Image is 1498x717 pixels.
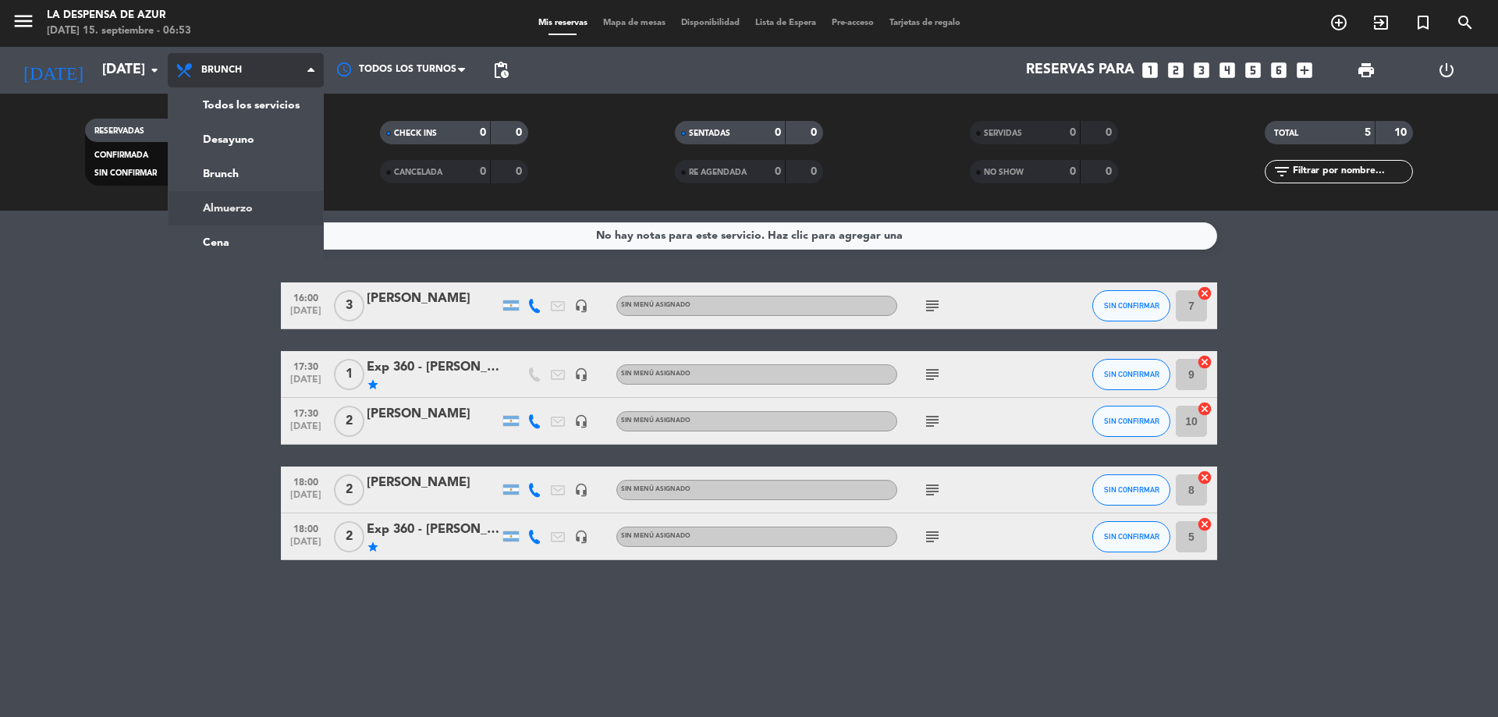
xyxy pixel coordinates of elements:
a: Brunch [169,157,323,191]
div: Exp 360 - [PERSON_NAME] [367,357,499,378]
strong: 0 [811,127,820,138]
i: looks_6 [1269,60,1289,80]
span: [DATE] [286,421,325,439]
i: subject [923,412,942,431]
i: [DATE] [12,53,94,87]
div: La Despensa de Azur [47,8,191,23]
i: headset_mic [574,299,588,313]
span: RESERVAR MESA [1318,9,1360,36]
strong: 0 [516,166,525,177]
span: Sin menú asignado [621,302,690,308]
i: looks_5 [1243,60,1263,80]
span: 17:30 [286,357,325,374]
button: SIN CONFIRMAR [1092,474,1170,506]
i: arrow_drop_down [145,61,164,80]
div: [PERSON_NAME] [367,404,499,424]
strong: 0 [1070,127,1076,138]
span: Reservas para [1026,62,1134,78]
span: SERVIDAS [984,130,1022,137]
span: 18:00 [286,472,325,490]
strong: 0 [1070,166,1076,177]
div: [PERSON_NAME] [367,473,499,493]
span: Sin menú asignado [621,371,690,377]
span: Sin menú asignado [621,417,690,424]
button: menu [12,9,35,38]
button: SIN CONFIRMAR [1092,521,1170,552]
span: 2 [334,474,364,506]
i: star [367,541,379,553]
span: Mapa de mesas [595,19,673,27]
span: RESERVADAS [94,127,144,135]
a: Cena [169,225,323,260]
i: headset_mic [574,483,588,497]
span: [DATE] [286,537,325,555]
span: CHECK INS [394,130,437,137]
strong: 10 [1394,127,1410,138]
i: add_box [1294,60,1315,80]
div: No hay notas para este servicio. Haz clic para agregar una [596,227,903,245]
i: subject [923,296,942,315]
i: looks_one [1140,60,1160,80]
button: SIN CONFIRMAR [1092,359,1170,390]
span: Lista de Espera [747,19,824,27]
a: Desayuno [169,122,323,157]
span: TOTAL [1274,130,1298,137]
button: SIN CONFIRMAR [1092,290,1170,321]
span: 18:00 [286,519,325,537]
span: SIN CONFIRMAR [1104,301,1159,310]
span: Reserva especial [1402,9,1444,36]
button: SIN CONFIRMAR [1092,406,1170,437]
i: cancel [1197,470,1212,485]
span: WALK IN [1360,9,1402,36]
i: cancel [1197,286,1212,301]
span: Pre-acceso [824,19,882,27]
strong: 0 [480,127,486,138]
i: cancel [1197,516,1212,532]
i: filter_list [1273,162,1291,181]
span: Brunch [201,65,242,76]
i: search [1456,13,1475,32]
span: CANCELADA [394,169,442,176]
span: [DATE] [286,490,325,508]
span: CONFIRMADA [94,151,148,159]
strong: 5 [1365,127,1371,138]
span: 16:00 [286,288,325,306]
i: subject [923,527,942,546]
span: Sin menú asignado [621,533,690,539]
i: headset_mic [574,414,588,428]
div: LOG OUT [1406,47,1486,94]
span: BUSCAR [1444,9,1486,36]
span: Tarjetas de regalo [882,19,968,27]
span: SIN CONFIRMAR [94,169,157,177]
strong: 0 [1106,127,1115,138]
span: [DATE] [286,306,325,324]
i: looks_two [1166,60,1186,80]
span: RE AGENDADA [689,169,747,176]
span: 2 [334,521,364,552]
i: turned_in_not [1414,13,1432,32]
span: Sin menú asignado [621,486,690,492]
i: exit_to_app [1372,13,1390,32]
strong: 0 [775,166,781,177]
a: Almuerzo [169,191,323,225]
i: subject [923,481,942,499]
i: looks_4 [1217,60,1237,80]
div: [PERSON_NAME] [367,289,499,309]
strong: 0 [516,127,525,138]
span: SIN CONFIRMAR [1104,417,1159,425]
span: 2 [334,406,364,437]
span: SIN CONFIRMAR [1104,485,1159,494]
span: NO SHOW [984,169,1024,176]
i: add_circle_outline [1329,13,1348,32]
i: cancel [1197,354,1212,370]
span: 17:30 [286,403,325,421]
strong: 0 [775,127,781,138]
strong: 0 [1106,166,1115,177]
span: SIN CONFIRMAR [1104,370,1159,378]
span: 3 [334,290,364,321]
i: subject [923,365,942,384]
div: [DATE] 15. septiembre - 06:53 [47,23,191,39]
span: pending_actions [492,61,510,80]
i: looks_3 [1191,60,1212,80]
i: headset_mic [574,367,588,382]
